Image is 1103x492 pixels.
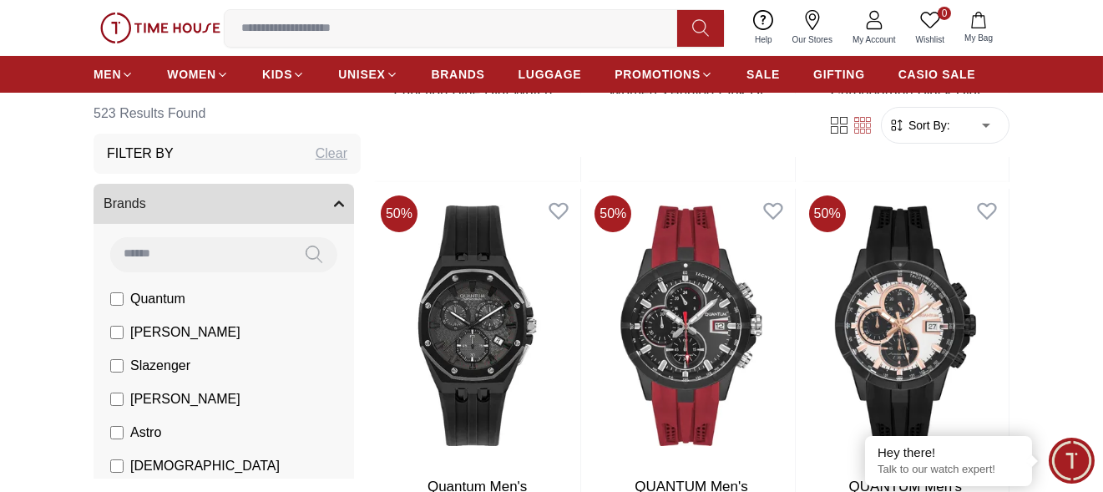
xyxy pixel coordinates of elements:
[167,59,229,89] a: WOMEN
[432,66,485,83] span: BRANDS
[813,66,865,83] span: GIFTING
[130,289,185,309] span: Quantum
[1049,438,1095,484] div: Chat Widget
[94,66,121,83] span: MEN
[615,66,701,83] span: PROMOTIONS
[130,456,280,476] span: [DEMOGRAPHIC_DATA]
[809,195,846,232] span: 50 %
[888,117,950,134] button: Sort By:
[104,194,146,214] span: Brands
[107,144,174,164] h3: Filter By
[338,66,385,83] span: UNISEX
[898,59,976,89] a: CASIO SALE
[110,359,124,373] input: Slazenger
[954,8,1003,48] button: My Bag
[909,33,951,46] span: Wishlist
[878,463,1020,477] p: Talk to our watch expert!
[94,59,134,89] a: MEN
[905,117,950,134] span: Sort By:
[110,426,124,439] input: Astro
[746,66,780,83] span: SALE
[615,59,713,89] a: PROMOTIONS
[595,195,631,232] span: 50 %
[786,33,839,46] span: Our Stores
[167,66,216,83] span: WOMEN
[745,7,782,49] a: Help
[262,59,305,89] a: KIDS
[94,94,361,134] h6: 523 Results Found
[110,292,124,306] input: Quantum
[782,7,842,49] a: Our Stores
[110,459,124,473] input: [DEMOGRAPHIC_DATA]
[588,189,794,462] img: QUANTUM Men's Chronograph Black Dial Watch - HNG893.658
[813,59,865,89] a: GIFTING
[130,356,190,376] span: Slazenger
[130,322,240,342] span: [PERSON_NAME]
[381,195,417,232] span: 50 %
[338,59,397,89] a: UNISEX
[906,7,954,49] a: 0Wishlist
[262,66,292,83] span: KIDS
[130,423,161,443] span: Astro
[938,7,951,20] span: 0
[374,189,580,462] img: Quantum Men's Chronograph Gun Dial Watch - HNG949.652
[94,184,354,224] button: Brands
[878,444,1020,461] div: Hey there!
[110,393,124,406] input: [PERSON_NAME]
[100,13,220,43] img: ...
[746,59,780,89] a: SALE
[316,144,347,164] div: Clear
[802,189,1009,462] img: QUANTUM Men's Chronograph Silver Dial Watch - HNG893.631
[519,66,582,83] span: LUGGAGE
[958,32,999,44] span: My Bag
[130,389,240,409] span: [PERSON_NAME]
[110,326,124,339] input: [PERSON_NAME]
[748,33,779,46] span: Help
[519,59,582,89] a: LUGGAGE
[432,59,485,89] a: BRANDS
[846,33,903,46] span: My Account
[898,66,976,83] span: CASIO SALE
